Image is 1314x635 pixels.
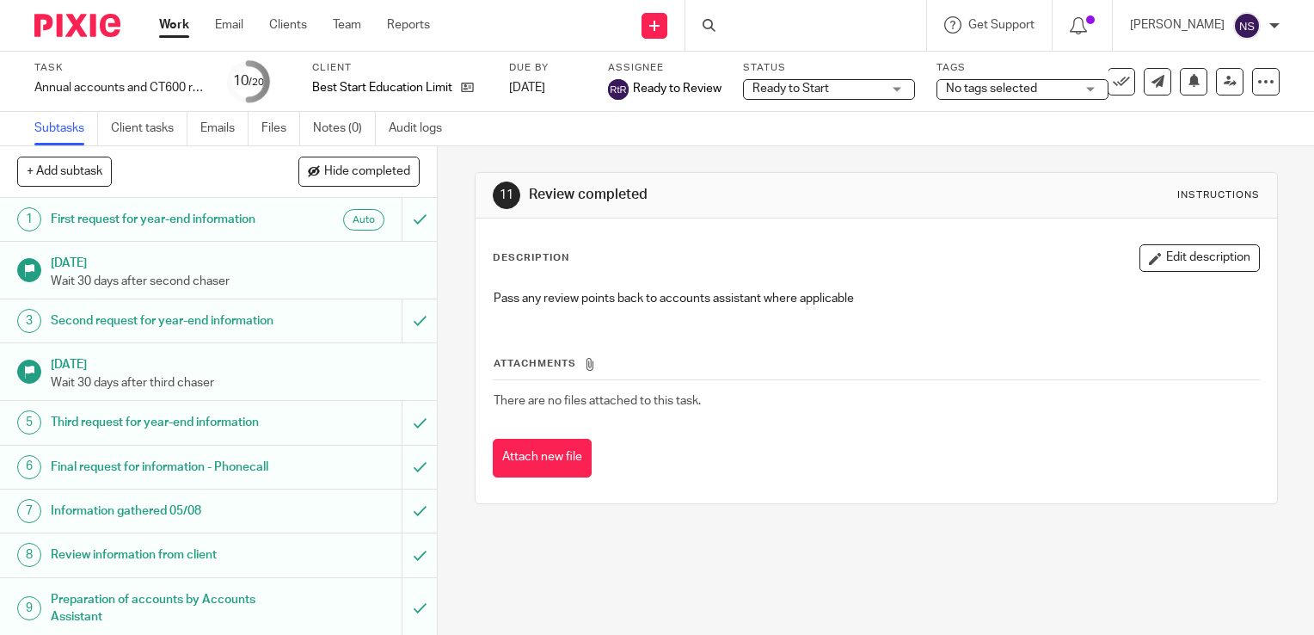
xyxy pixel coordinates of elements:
[1130,16,1225,34] p: [PERSON_NAME]
[34,14,120,37] img: Pixie
[261,112,300,145] a: Files
[509,82,545,94] span: [DATE]
[494,359,576,368] span: Attachments
[17,309,41,333] div: 3
[34,79,206,96] div: Annual accounts and CT600 return - NON BOOKKEEPING CLIENTS
[389,112,455,145] a: Audit logs
[333,16,361,34] a: Team
[494,290,1259,307] p: Pass any review points back to accounts assistant where applicable
[633,80,721,97] span: Ready to Review
[17,410,41,435] div: 5
[946,83,1037,95] span: No tags selected
[1233,12,1261,40] img: svg%3E
[215,16,243,34] a: Email
[34,61,206,75] label: Task
[51,454,273,480] h1: Final request for information - Phonecall
[608,61,721,75] label: Assignee
[312,79,452,96] p: Best Start Education Limited
[111,112,187,145] a: Client tasks
[51,374,421,391] p: Wait 30 days after third chaser
[493,182,520,209] div: 11
[324,165,410,179] span: Hide completed
[1139,244,1260,272] button: Edit description
[608,79,629,100] img: svg%3E
[17,207,41,231] div: 1
[51,352,421,373] h1: [DATE]
[51,250,421,272] h1: [DATE]
[159,16,189,34] a: Work
[493,251,569,265] p: Description
[1177,188,1260,202] div: Instructions
[17,543,41,567] div: 8
[51,587,273,631] h1: Preparation of accounts by Accounts Assistant
[493,439,592,478] button: Attach new file
[313,112,376,145] a: Notes (0)
[200,112,249,145] a: Emails
[51,273,421,290] p: Wait 30 days after second chaser
[34,112,98,145] a: Subtasks
[233,71,264,91] div: 10
[387,16,430,34] a: Reports
[17,157,112,186] button: + Add subtask
[494,395,701,407] span: There are no files attached to this task.
[17,499,41,523] div: 7
[529,186,912,204] h1: Review completed
[343,209,384,231] div: Auto
[51,308,273,334] h1: Second request for year-end information
[51,498,273,524] h1: Information gathered 05/08
[298,157,420,186] button: Hide completed
[968,19,1035,31] span: Get Support
[51,542,273,568] h1: Review information from client
[51,410,273,435] h1: Third request for year-end information
[936,61,1108,75] label: Tags
[743,61,915,75] label: Status
[509,61,586,75] label: Due by
[51,207,273,232] h1: First request for year-end information
[17,596,41,620] div: 9
[17,455,41,479] div: 6
[249,77,264,87] small: /20
[752,83,829,95] span: Ready to Start
[312,61,488,75] label: Client
[269,16,307,34] a: Clients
